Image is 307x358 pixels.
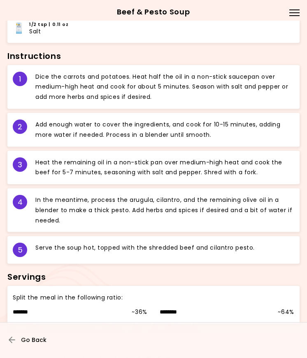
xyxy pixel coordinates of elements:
[13,243,27,257] div: 5
[35,72,294,102] div: D i c e t h e c a r r o t s a n d p o t a t o e s . H e a t h a l f t h e o i l i n a n o n - s t...
[13,119,27,134] div: 2
[13,72,27,86] div: 1
[35,157,294,178] div: H e a t t h e r e m a i n i n g o i l i n a n o n - s t i c k p a n o v e r m e d i u m - h i g h...
[7,50,300,63] h2: Instructions
[13,292,294,303] div: Split the meal in the following ratio:
[278,307,294,317] div: ~ 64 %
[21,337,47,343] span: Go Back
[132,307,147,317] div: ~ 36 %
[13,195,27,209] div: 4
[8,5,299,19] h2: Beef & Pesto Soup
[35,119,294,140] div: A d d e n o u g h w a t e r t o c o v e r t h e i n g r e d i e n t s , a n d c o o k f o r 1 0 -...
[35,195,294,225] div: I n t h e m e a n t i m e , p r o c e s s t h e a r u g u l a , c i l a n t r o , a n d t h e r e...
[9,331,58,349] button: Go Back
[13,157,27,172] div: 3
[29,28,41,35] span: Salt
[29,21,69,28] span: 1/2 tsp | 0.11 oz
[35,243,294,257] div: S e r v e t h e s o u p h o t , t o p p e d w i t h t h e s h r e d d e d b e e f a n d c i l a n...
[7,271,300,284] h2: Servings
